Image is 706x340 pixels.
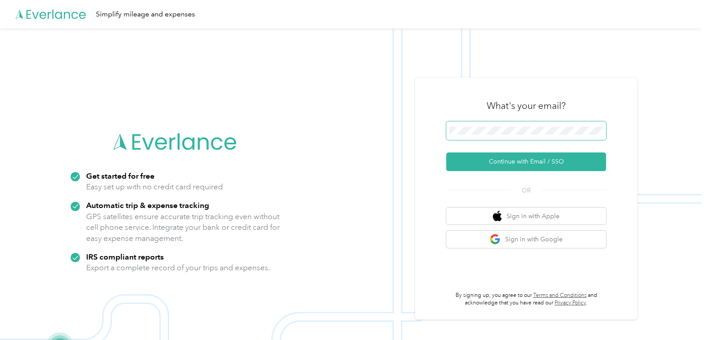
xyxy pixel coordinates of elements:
span: OR [511,186,542,195]
a: Terms and Conditions [533,292,587,299]
h3: What's your email? [487,100,566,112]
button: apple logoSign in with Apple [446,208,606,225]
strong: IRS compliant reports [86,252,164,261]
img: google logo [490,234,501,245]
a: Privacy Policy [555,300,586,306]
button: google logoSign in with Google [446,231,606,248]
p: GPS satellites ensure accurate trip tracking even without cell phone service. Integrate your bank... [86,211,280,244]
button: Continue with Email / SSO [446,152,606,171]
div: Simplify mileage and expenses [96,9,195,20]
strong: Automatic trip & expense tracking [86,200,209,210]
strong: Get started for free [86,171,155,180]
p: Export a complete record of your trips and expenses. [86,262,270,273]
p: Easy set up with no credit card required [86,181,223,192]
p: By signing up, you agree to our and acknowledge that you have read our . [446,292,606,307]
img: apple logo [493,211,502,222]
